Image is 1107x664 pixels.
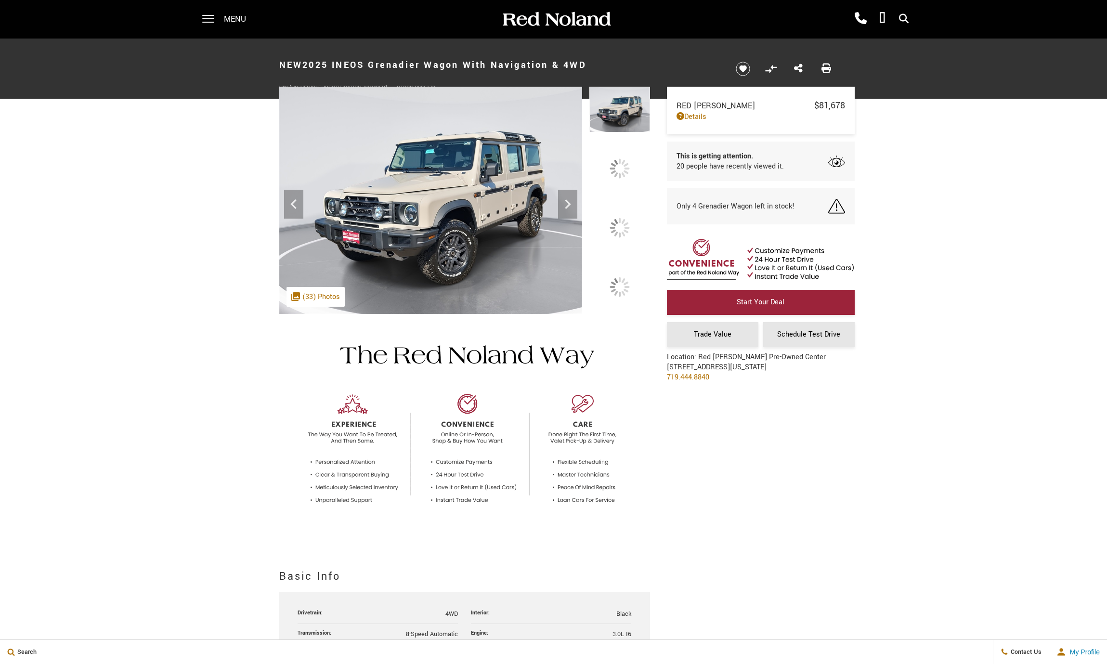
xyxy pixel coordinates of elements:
[777,329,840,339] span: Schedule Test Drive
[821,63,831,75] a: Print this New 2025 INEOS Grenadier Wagon With Navigation & 4WD
[279,46,720,84] h1: 2025 INEOS Grenadier Wagon With Navigation & 4WD
[279,568,650,585] h2: Basic Info
[1008,648,1042,656] span: Contact Us
[763,322,855,347] a: Schedule Test Drive
[279,84,289,91] span: VIN:
[406,630,458,638] span: 8-Speed Automatic
[279,87,582,314] img: New 2025 INEOS Wagon image 1
[445,610,458,618] span: 4WD
[814,99,845,112] span: $81,678
[794,63,803,75] a: Share this New 2025 INEOS Grenadier Wagon With Navigation & 4WD
[471,629,493,637] div: Engine:
[298,609,327,617] div: Drivetrain:
[415,84,435,91] span: G026179
[732,61,754,77] button: Save vehicle
[287,287,345,307] div: (33) Photos
[289,84,387,91] span: [US_VEHICLE_IDENTIFICATION_NUMBER]
[677,99,845,112] a: Red [PERSON_NAME] $81,678
[1049,640,1107,664] button: user-profile-menu
[677,161,784,171] span: 20 people have recently viewed it.
[397,84,415,91] span: Stock:
[298,629,336,637] div: Transmission:
[677,151,784,161] span: This is getting attention.
[667,290,855,315] a: Start Your Deal
[1066,648,1100,656] span: My Profile
[677,112,845,122] a: Details
[694,329,731,339] span: Trade Value
[667,352,826,390] div: Location: Red [PERSON_NAME] Pre-Owned Center [STREET_ADDRESS][US_STATE]
[15,648,37,656] span: Search
[612,630,631,638] span: 3.0L I6
[589,87,650,132] img: New 2025 INEOS Wagon image 1
[677,201,794,211] span: Only 4 Grenadier Wagon left in stock!
[279,59,303,71] strong: New
[471,609,495,617] div: Interior:
[764,62,778,76] button: Compare vehicle
[737,297,784,307] span: Start Your Deal
[677,100,814,111] span: Red [PERSON_NAME]
[667,322,758,347] a: Trade Value
[667,372,709,382] a: 719.444.8840
[501,11,612,28] img: Red Noland Auto Group
[616,610,631,618] span: Black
